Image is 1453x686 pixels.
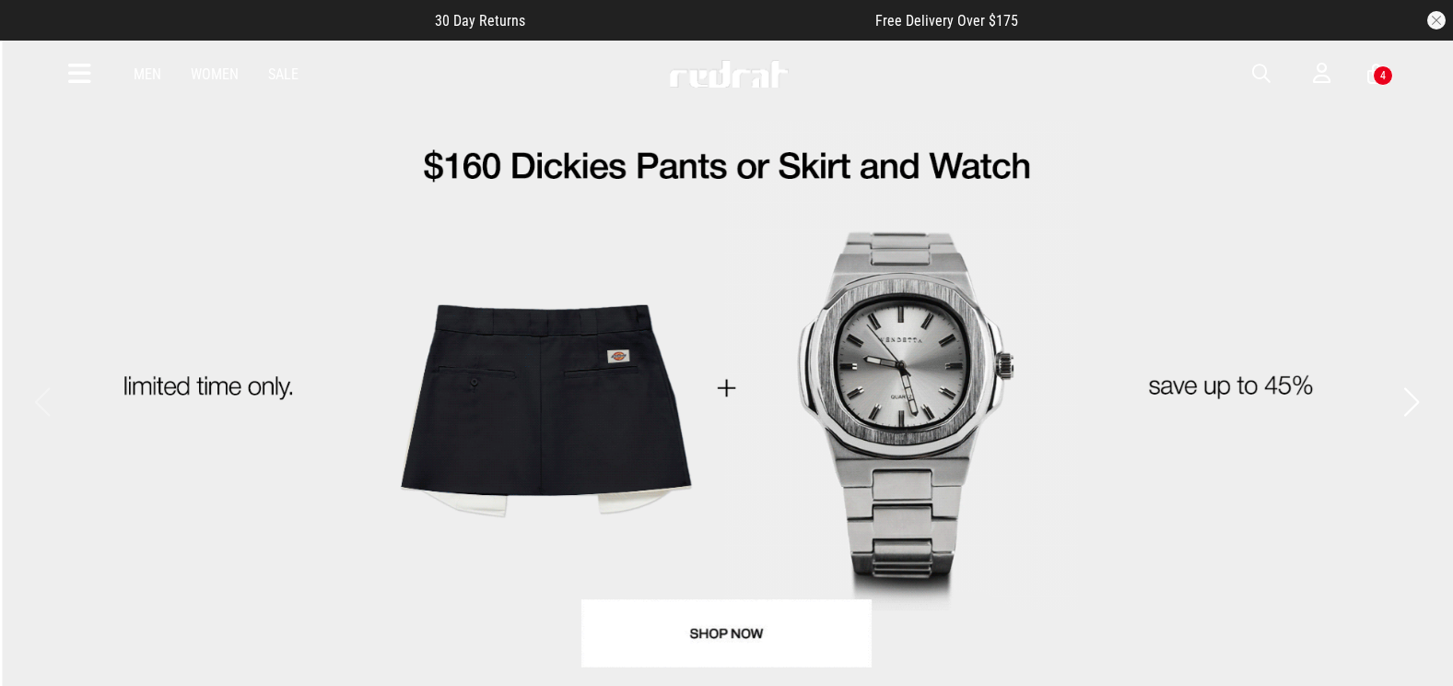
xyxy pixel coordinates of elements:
[435,12,525,30] span: 30 Day Returns
[1367,65,1385,84] a: 4
[1380,69,1386,82] div: 4
[562,11,838,30] iframe: Customer reviews powered by Trustpilot
[668,60,790,88] img: Redrat logo
[29,382,54,422] button: Previous slide
[191,65,239,83] a: Women
[875,12,1018,30] span: Free Delivery Over $175
[1399,382,1424,422] button: Next slide
[134,65,161,83] a: Men
[268,65,299,83] a: Sale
